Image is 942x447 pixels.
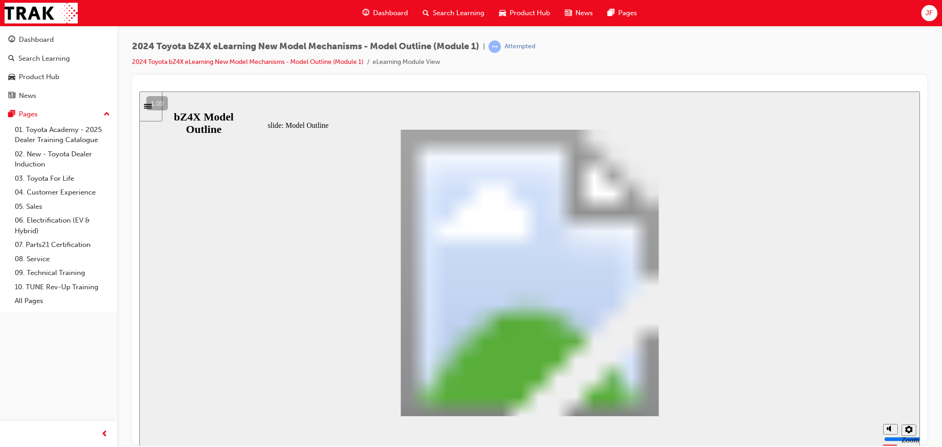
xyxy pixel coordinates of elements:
[11,280,114,294] a: 10. TUNE Rev-Up Training
[11,238,114,252] a: 07. Parts21 Certification
[11,213,114,238] a: 06. Electrification (EV & Hybrid)
[488,40,501,53] span: learningRecordVerb_ATTEMPT-icon
[744,332,758,343] button: volume
[11,123,114,147] a: 01. Toyota Academy - 2025 Dealer Training Catalogue
[4,31,114,48] a: Dashboard
[18,53,70,64] div: Search Learning
[5,3,78,23] img: Trak
[19,34,54,45] div: Dashboard
[8,92,15,100] span: news-icon
[362,7,369,19] span: guage-icon
[557,4,600,23] a: news-iconNews
[11,147,114,172] a: 02. New - Toyota Dealer Induction
[132,58,363,66] a: 2024 Toyota bZ4X eLearning New Model Mechanisms - Model Outline (Module 1)
[8,73,15,81] span: car-icon
[575,8,593,18] span: News
[11,266,114,280] a: 09. Technical Training
[373,8,408,18] span: Dashboard
[762,344,780,369] label: Zoom to fit
[739,325,776,355] div: misc controls
[618,8,637,18] span: Pages
[11,200,114,214] a: 05. Sales
[565,7,572,19] span: news-icon
[8,55,15,63] span: search-icon
[19,91,36,101] div: News
[4,106,114,123] button: Pages
[4,69,114,86] a: Product Hub
[132,41,479,52] span: 2024 Toyota bZ4X eLearning New Model Mechanisms - Model Outline (Module 1)
[505,42,535,51] div: Attempted
[433,8,484,18] span: Search Learning
[762,333,777,344] button: settings
[11,294,114,308] a: All Pages
[19,109,38,120] div: Pages
[8,36,15,44] span: guage-icon
[921,5,937,21] button: JF
[11,185,114,200] a: 04. Customer Experience
[745,344,804,351] input: volume
[423,7,429,19] span: search-icon
[4,50,114,67] a: Search Learning
[600,4,644,23] a: pages-iconPages
[499,7,506,19] span: car-icon
[4,87,114,104] a: News
[355,4,415,23] a: guage-iconDashboard
[8,110,15,119] span: pages-icon
[483,41,485,52] span: |
[101,429,108,440] span: prev-icon
[19,72,59,82] div: Product Hub
[4,29,114,106] button: DashboardSearch LearningProduct HubNews
[415,4,492,23] a: search-iconSearch Learning
[373,57,440,68] li: eLearning Module View
[492,4,557,23] a: car-iconProduct Hub
[608,7,615,19] span: pages-icon
[925,8,933,18] span: JF
[11,172,114,186] a: 03. Toyota For Life
[510,8,550,18] span: Product Hub
[11,252,114,266] a: 08. Service
[103,109,110,120] span: up-icon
